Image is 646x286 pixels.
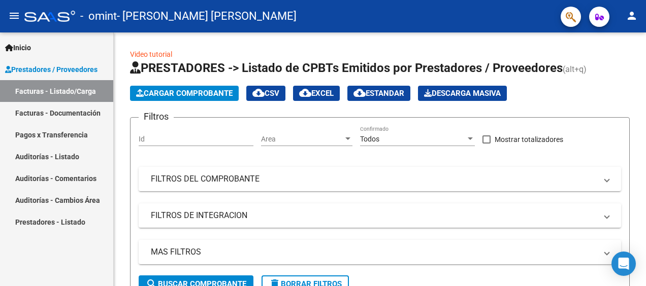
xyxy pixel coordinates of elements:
span: (alt+q) [563,64,587,74]
span: Prestadores / Proveedores [5,64,98,75]
div: Open Intercom Messenger [611,252,636,276]
button: Cargar Comprobante [130,86,239,101]
mat-icon: person [626,10,638,22]
mat-panel-title: MAS FILTROS [151,246,597,258]
span: Area [261,135,343,144]
span: - omint [80,5,117,27]
button: Descarga Masiva [418,86,507,101]
mat-panel-title: FILTROS DE INTEGRACION [151,210,597,221]
button: Estandar [347,86,410,101]
span: Todos [360,135,379,143]
app-download-masive: Descarga masiva de comprobantes (adjuntos) [418,86,507,101]
button: CSV [246,86,285,101]
mat-icon: cloud_download [353,87,366,99]
span: Estandar [353,89,404,98]
span: PRESTADORES -> Listado de CPBTs Emitidos por Prestadores / Proveedores [130,61,563,75]
mat-icon: cloud_download [299,87,311,99]
mat-expansion-panel-header: FILTROS DE INTEGRACION [139,203,621,228]
mat-expansion-panel-header: MAS FILTROS [139,240,621,264]
span: CSV [252,89,279,98]
mat-panel-title: FILTROS DEL COMPROBANTE [151,173,597,185]
span: - [PERSON_NAME] [PERSON_NAME] [117,5,297,27]
mat-expansion-panel-header: FILTROS DEL COMPROBANTE [139,167,621,191]
mat-icon: menu [8,10,20,22]
mat-icon: cloud_download [252,87,265,99]
button: EXCEL [293,86,340,101]
span: EXCEL [299,89,334,98]
a: Video tutorial [130,50,172,58]
h3: Filtros [139,110,174,124]
span: Descarga Masiva [424,89,501,98]
span: Cargar Comprobante [136,89,233,98]
span: Inicio [5,42,31,53]
span: Mostrar totalizadores [495,133,563,146]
